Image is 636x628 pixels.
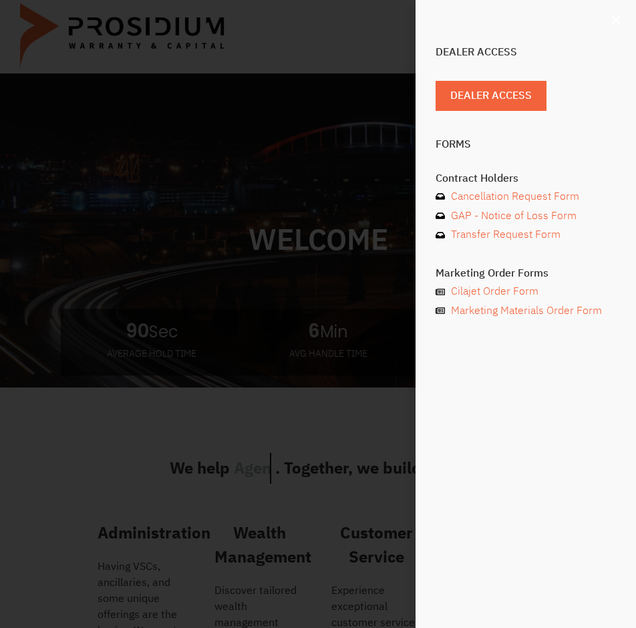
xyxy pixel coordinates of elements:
a: Close [609,13,623,27]
a: GAP - Notice of Loss Form [436,206,616,226]
span: Cancellation Request Form [448,187,579,206]
span: Transfer Request Form [448,225,561,245]
a: Cilajet Order Form [436,282,616,301]
span: Marketing Materials Order Form [448,301,602,321]
h4: Contract Holders [436,173,616,184]
h4: Dealer Access [436,47,616,57]
a: Marketing Materials Order Form [436,301,616,321]
h4: Forms [436,139,616,150]
span: Dealer Access [450,86,532,106]
a: Dealer Access [436,81,546,111]
a: Cancellation Request Form [436,187,616,206]
span: GAP - Notice of Loss Form [448,206,577,226]
h4: Marketing Order Forms [436,268,616,279]
span: Cilajet Order Form [448,282,538,301]
a: Transfer Request Form [436,225,616,245]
